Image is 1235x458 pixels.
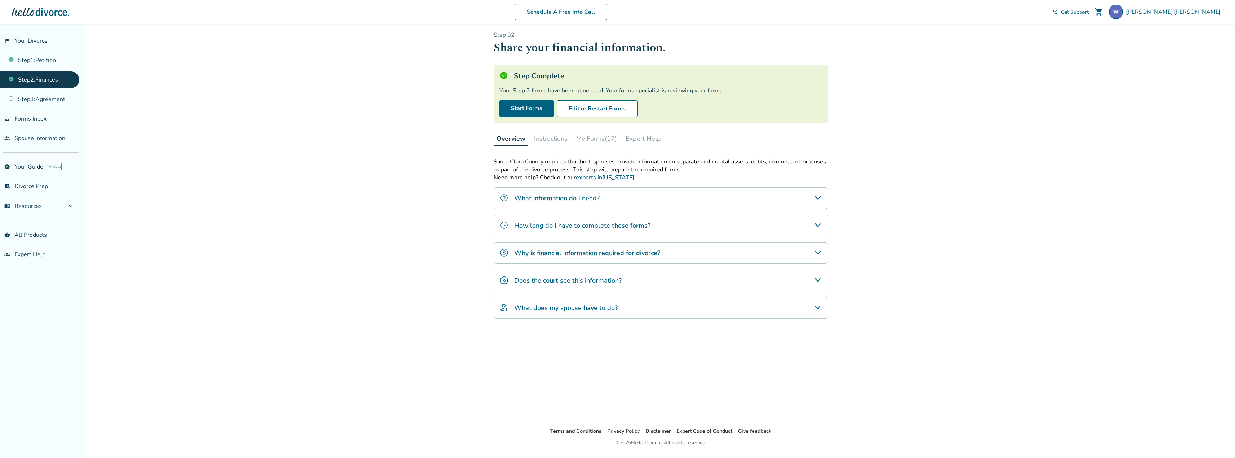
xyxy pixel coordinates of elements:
a: experts in[US_STATE] [576,174,634,182]
span: expand_more [66,202,75,210]
p: Need more help? Check out our . [494,174,828,182]
button: Expert Help [623,131,664,146]
li: Disclaimer [645,427,671,436]
button: Edit or Restart Forms [557,100,638,117]
span: explore [4,164,10,170]
div: Why is financial information required for divorce? [494,242,828,264]
div: What does my spouse have to do? [494,297,828,319]
a: Schedule A Free Info Call [515,4,607,20]
span: phone_in_talk [1052,9,1058,15]
span: shopping_basket [4,232,10,238]
img: Does the court see this information? [500,276,508,284]
span: shopping_cart [1094,8,1103,16]
h4: Does the court see this information? [514,276,622,285]
img: What does my spouse have to do? [500,303,508,312]
div: © 2025 Hello Divorce. All rights reserved. [616,439,706,447]
span: inbox [4,116,10,122]
h4: What information do I need? [514,193,600,203]
h1: Share your financial information. [494,39,828,57]
span: Resources [4,202,42,210]
div: Your Step 2 forms have been generated. Your forms specialist is reviewing your forms. [499,87,822,95]
a: Terms and Conditions [550,428,601,435]
span: AI beta [48,163,62,170]
h4: Why is financial information required for divorce? [514,248,660,258]
p: Santa Clara County requires that both spouses provide information on separate and marital assets,... [494,158,828,174]
img: How long do I have to complete these forms? [500,221,508,230]
iframe: Chat Widget [1199,423,1235,458]
button: My Forms(17) [573,131,620,146]
span: list_alt_check [4,183,10,189]
div: How long do I have to complete these forms? [494,215,828,236]
button: Instructions [531,131,570,146]
a: phone_in_talkGet Support [1052,9,1089,16]
span: Get Support [1061,9,1089,16]
button: Overview [494,131,528,146]
img: workspace [1109,5,1123,19]
span: menu_book [4,203,10,209]
a: Expert Code of Conduct [676,428,732,435]
span: Forms Inbox [14,115,47,123]
div: Does the court see this information? [494,270,828,291]
h4: What does my spouse have to do? [514,303,618,313]
span: [PERSON_NAME] [PERSON_NAME] [1126,8,1223,16]
h5: Step Complete [514,71,564,81]
img: Why is financial information required for divorce? [500,248,508,257]
span: flag_2 [4,38,10,44]
h4: How long do I have to complete these forms? [514,221,650,230]
span: groups [4,252,10,257]
li: Give feedback [738,427,772,436]
img: What information do I need? [500,193,508,202]
p: Step 0 2 [494,31,828,39]
div: What information do I need? [494,187,828,209]
span: people [4,135,10,141]
a: Start Forms [499,100,554,117]
a: Privacy Policy [607,428,640,435]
